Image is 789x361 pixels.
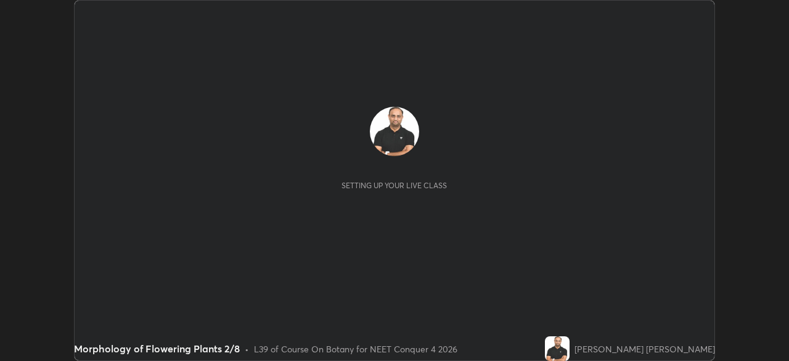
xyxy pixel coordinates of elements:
[254,342,457,355] div: L39 of Course On Botany for NEET Conquer 4 2026
[245,342,249,355] div: •
[545,336,570,361] img: 0288c81ecca544f6b86d0d2edef7c4db.jpg
[574,342,715,355] div: [PERSON_NAME] [PERSON_NAME]
[74,341,240,356] div: Morphology of Flowering Plants 2/8
[341,181,447,190] div: Setting up your live class
[370,107,419,156] img: 0288c81ecca544f6b86d0d2edef7c4db.jpg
